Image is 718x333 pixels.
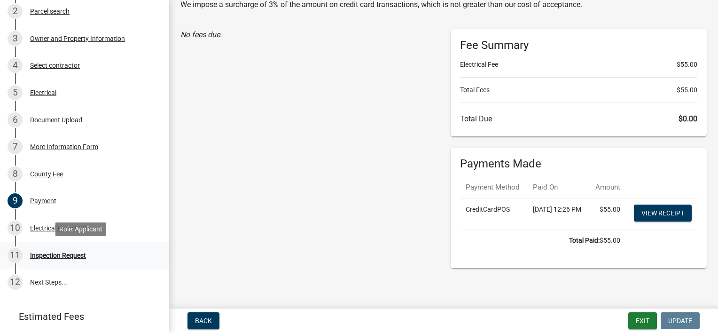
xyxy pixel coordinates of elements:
[30,198,56,204] div: Payment
[527,198,589,230] td: [DATE] 12:26 PM
[527,176,589,198] th: Paid On
[569,237,600,244] b: Total Paid:
[460,60,697,70] li: Electrical Fee
[195,317,212,325] span: Back
[8,31,23,46] div: 3
[589,176,626,198] th: Amount
[460,85,697,95] li: Total Fees
[30,35,125,42] div: Owner and Property Information
[30,225,91,231] div: Electrical Permit PDF
[8,275,23,290] div: 12
[589,198,626,230] td: $55.00
[8,139,23,154] div: 7
[30,89,56,96] div: Electrical
[677,85,697,95] span: $55.00
[460,198,527,230] td: CreditCardPOS
[679,114,697,123] span: $0.00
[460,230,626,251] td: $55.00
[30,62,80,69] div: Select contractor
[30,117,82,123] div: Document Upload
[634,205,692,222] a: View receipt
[30,8,70,15] div: Parcel search
[661,312,700,329] button: Update
[30,171,63,177] div: County Fee
[8,112,23,127] div: 6
[8,4,23,19] div: 2
[55,222,106,236] div: Role: Applicant
[8,85,23,100] div: 5
[8,166,23,182] div: 8
[8,248,23,263] div: 11
[30,252,86,259] div: Inspection Request
[460,114,697,123] h6: Total Due
[460,157,697,171] h6: Payments Made
[180,30,222,39] i: No fees due.
[30,143,98,150] div: More Information Form
[460,176,527,198] th: Payment Method
[187,312,219,329] button: Back
[8,221,23,236] div: 10
[8,193,23,208] div: 9
[8,307,154,326] a: Estimated Fees
[668,317,692,325] span: Update
[460,39,697,52] h6: Fee Summary
[628,312,657,329] button: Exit
[677,60,697,70] span: $55.00
[8,58,23,73] div: 4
